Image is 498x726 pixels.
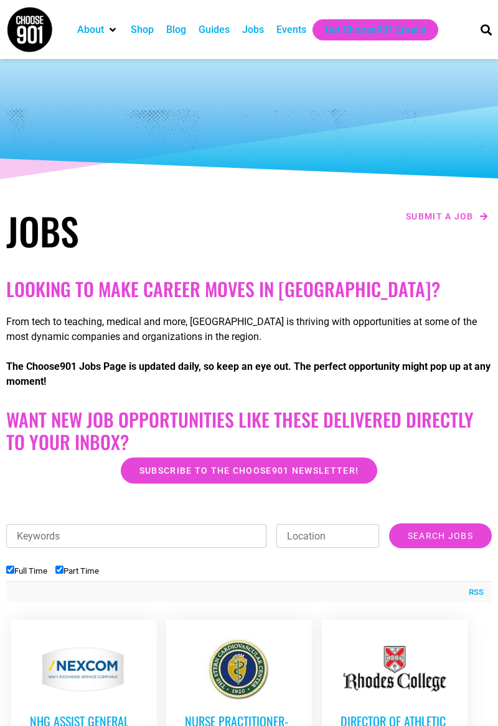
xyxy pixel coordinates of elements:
a: Jobs [242,22,264,37]
a: Subscribe to the Choose901 newsletter! [121,457,377,484]
input: Location [276,524,379,548]
label: Part Time [55,566,99,576]
a: Events [276,22,306,37]
input: Keywords [6,524,266,548]
nav: Main nav [71,19,464,40]
a: Blog [166,22,186,37]
a: Guides [199,22,230,37]
a: Shop [131,22,154,37]
span: Submit a job [406,212,474,221]
h2: Want New Job Opportunities like these Delivered Directly to your Inbox? [6,408,492,453]
label: Full Time [6,566,47,576]
a: About [77,22,104,37]
span: Subscribe to the Choose901 newsletter! [139,466,359,475]
h1: Jobs [6,208,243,253]
input: Search Jobs [389,523,492,548]
p: From tech to teaching, medical and more, [GEOGRAPHIC_DATA] is thriving with opportunities at some... [6,315,492,344]
input: Part Time [55,566,63,574]
a: Submit a job [402,208,492,224]
div: About [71,19,125,40]
a: Get Choose901 Emails [325,22,426,37]
input: Full Time [6,566,14,574]
a: RSS [463,586,484,599]
h2: Looking to make career moves in [GEOGRAPHIC_DATA]? [6,278,492,300]
strong: The Choose901 Jobs Page is updated daily, so keep an eye out. The perfect opportunity might pop u... [6,361,491,387]
div: Search [476,19,497,40]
